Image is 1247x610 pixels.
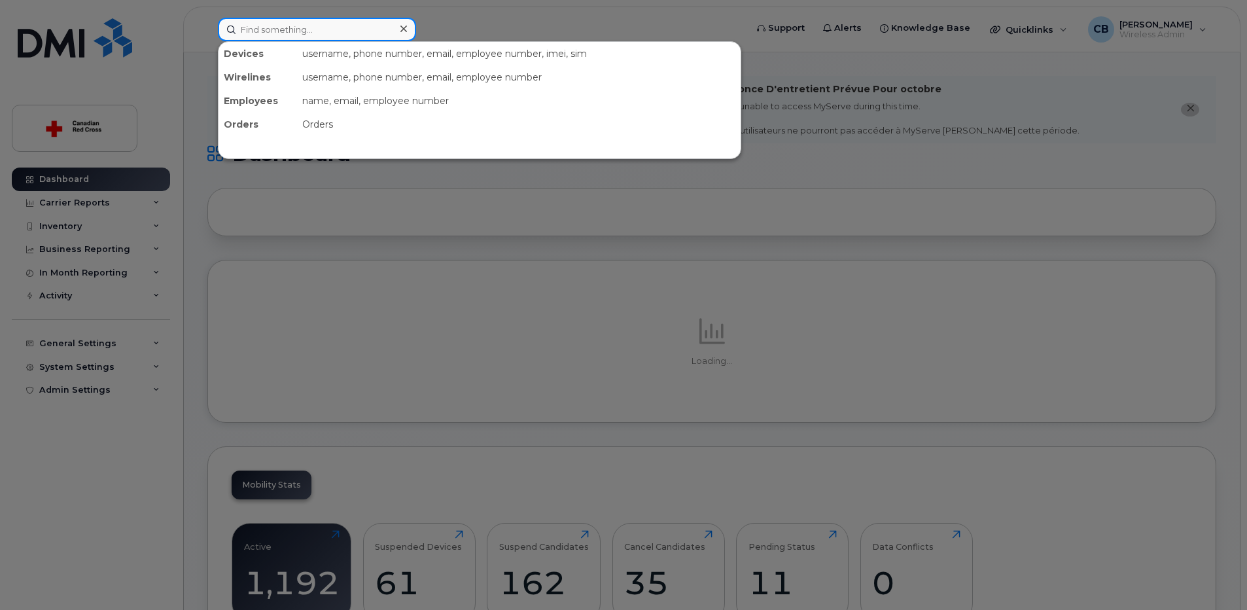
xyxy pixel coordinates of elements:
[297,89,741,113] div: name, email, employee number
[219,65,297,89] div: Wirelines
[219,42,297,65] div: Devices
[219,89,297,113] div: Employees
[297,113,741,136] div: Orders
[297,42,741,65] div: username, phone number, email, employee number, imei, sim
[297,65,741,89] div: username, phone number, email, employee number
[219,113,297,136] div: Orders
